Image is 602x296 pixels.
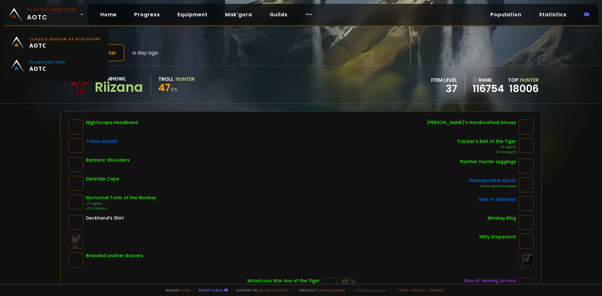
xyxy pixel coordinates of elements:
div: Monkey Ring [488,215,516,221]
div: Nocturnal Tunic of the Monkey [86,195,156,201]
a: 116754 [473,84,504,93]
img: item-9916 [519,138,534,153]
a: Terms [397,288,409,293]
span: a day ago [132,49,158,57]
div: Nifty Stopwatch [479,234,516,240]
div: Hunter [176,75,195,83]
img: item-7722 [68,138,83,153]
div: Tracker's Belt of the Tiger [457,138,516,145]
div: Barbaric Shoulders [86,157,130,164]
img: item-9632 [519,119,534,134]
a: a fan [181,288,190,293]
div: Seal of Sylvanas [478,196,516,203]
a: Equipment [172,8,213,21]
a: Report a bug [198,288,223,293]
div: rank [473,76,504,84]
a: Buy me a coffee [259,288,290,293]
div: Top [508,76,539,84]
span: Support me, [232,288,290,293]
div: Triune Amulet [86,138,118,145]
a: [DOMAIN_NAME] [318,288,346,293]
div: Riizana [95,83,143,92]
small: Classic Hardcore [27,7,77,13]
div: [PERSON_NAME]'s Handcrafted Gloves [427,119,516,126]
img: item-19508 [68,252,83,267]
img: item-5964 [68,157,83,172]
a: Progress [129,8,165,21]
div: Doomhowl [95,75,143,83]
span: v. d752d5 - production [349,288,387,293]
span: Checkout [294,288,346,293]
div: Darktide Cape [86,176,119,182]
div: Swampwalker Boots [469,177,516,184]
div: +11 Agility [86,201,156,206]
a: Consent [427,288,444,293]
span: Made by [162,288,190,293]
div: Nightscape Headband [86,119,138,126]
div: Troll [158,75,174,83]
div: +11 Stamina [86,206,156,211]
img: item-2820 [519,234,534,249]
span: AOTC [29,65,66,72]
div: Bow of Searing Arrows [464,278,516,284]
img: item-6414 [519,196,534,211]
small: 5 % [171,86,178,93]
a: PlunderstormAOTC [8,55,104,78]
div: +9 Strength [457,150,516,155]
a: Classic HardcoreAOTC [4,4,88,25]
span: 47 [158,80,170,95]
a: Home [95,8,122,21]
a: Population [485,8,526,21]
div: Minor Speed Increase [469,184,516,189]
img: item-5107 [68,215,83,230]
img: item-2276 [519,177,534,192]
div: Panther Hunter Leggings [460,158,516,165]
img: item-4114 [68,176,83,191]
a: Mak'gora [220,8,257,21]
a: Classic Season of DiscoveryAOTC [8,31,104,55]
div: Deckhand's Shirt [86,215,124,221]
small: Classic Season of Discovery [29,37,101,41]
div: item level [431,76,457,84]
div: Monstrous War Axe of the Tiger [247,278,320,284]
img: item-8176 [68,119,83,134]
span: AOTC [27,7,77,22]
small: Plunderstorm [29,60,66,65]
div: +9 Agility [457,145,516,150]
a: Privacy [411,288,425,293]
img: item-15159 [68,195,83,210]
img: item-6748 [519,215,534,230]
span: Hunter [520,76,539,84]
div: 37 [431,84,457,93]
div: Branded Leather Bracers [86,252,143,259]
a: 18006 [509,81,539,96]
a: Statistics [534,8,572,21]
span: AOTC [29,41,101,49]
a: Guilds [265,8,293,21]
img: item-4108 [519,158,534,174]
